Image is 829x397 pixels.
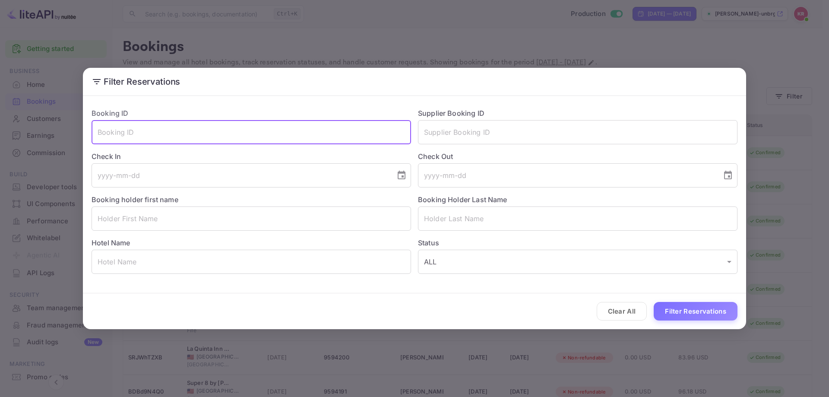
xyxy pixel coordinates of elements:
input: Booking ID [92,120,411,144]
input: yyyy-mm-dd [418,163,716,187]
button: Choose date [393,167,410,184]
label: Hotel Name [92,238,130,247]
label: Supplier Booking ID [418,109,484,118]
input: Holder Last Name [418,206,737,231]
input: Hotel Name [92,250,411,274]
label: Booking holder first name [92,195,178,204]
label: Booking Holder Last Name [418,195,507,204]
input: Holder First Name [92,206,411,231]
h2: Filter Reservations [83,68,746,95]
label: Check In [92,151,411,162]
label: Check Out [418,151,737,162]
button: Clear All [597,302,647,321]
button: Choose date [719,167,737,184]
button: Filter Reservations [654,302,737,321]
div: ALL [418,250,737,274]
label: Status [418,238,737,248]
input: yyyy-mm-dd [92,163,389,187]
input: Supplier Booking ID [418,120,737,144]
label: Booking ID [92,109,129,118]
